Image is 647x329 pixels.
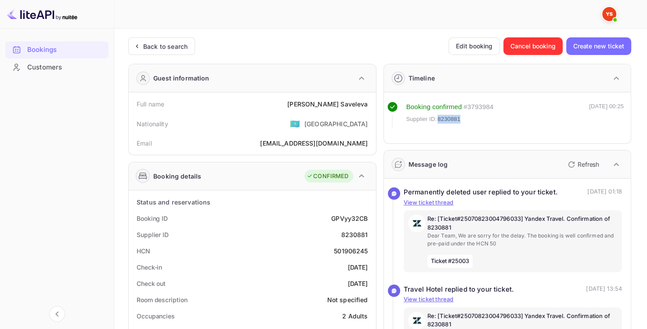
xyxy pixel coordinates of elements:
div: Nationality [137,119,168,128]
div: Occupancies [137,311,175,321]
img: Yandex Support [602,7,616,21]
div: Bookings [27,45,104,55]
span: 8230881 [437,115,460,124]
div: Not specified [327,295,368,304]
span: Ticket #25003 [427,255,473,268]
div: Guest information [153,73,210,83]
button: Refresh [563,157,603,172]
div: [DATE] [348,279,368,288]
p: Refresh [578,160,599,169]
div: Message log [408,160,448,169]
div: [GEOGRAPHIC_DATA] [304,119,368,128]
div: Status and reservations [137,197,210,207]
div: 8230881 [341,230,368,239]
div: Email [137,139,152,148]
div: Booking details [153,172,201,181]
div: Permanently deleted user replied to your ticket. [404,187,558,197]
div: Customers [27,62,104,73]
div: Travel Hotel replied to your ticket. [404,285,514,295]
div: [DATE] 00:25 [589,102,624,128]
div: Timeline [408,73,435,83]
div: 501906245 [334,246,368,256]
p: Re: [Ticket#25070823004796033] Yandex Travel. Confirmation of 8230881 [427,312,618,329]
div: [EMAIL_ADDRESS][DOMAIN_NAME] [260,139,368,148]
p: Dear Team, We are sorry for the delay. The booking is well confirmed and pre-paid under the HCN 50 [427,232,618,248]
div: [PERSON_NAME] Saveleva [287,99,368,109]
p: View ticket thread [404,295,622,304]
button: Cancel booking [503,37,563,55]
img: LiteAPI logo [7,7,77,21]
div: # 3793984 [463,102,493,112]
span: Supplier ID: [406,115,437,124]
div: Booking confirmed [406,102,462,112]
div: CONFIRMED [307,172,348,181]
div: GPVyy32CB [331,214,368,223]
div: Check out [137,279,166,288]
div: Room description [137,295,187,304]
div: Booking ID [137,214,168,223]
a: Customers [5,59,108,75]
p: View ticket thread [404,198,622,207]
div: 2 Adults [342,311,368,321]
p: Re: [Ticket#25070823004796033] Yandex Travel. Confirmation of 8230881 [427,215,618,232]
div: HCN [137,246,150,256]
button: Edit booking [448,37,500,55]
div: Supplier ID [137,230,169,239]
div: Check-in [137,263,162,272]
a: Bookings [5,41,108,58]
div: Customers [5,59,108,76]
div: [DATE] [348,263,368,272]
p: [DATE] 01:18 [587,187,622,197]
p: [DATE] 13:54 [586,285,622,295]
div: Full name [137,99,164,109]
button: Create new ticket [566,37,631,55]
div: Back to search [143,42,188,51]
button: Collapse navigation [49,306,65,322]
img: AwvSTEc2VUhQAAAAAElFTkSuQmCC [408,215,426,232]
span: United States [290,116,300,132]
